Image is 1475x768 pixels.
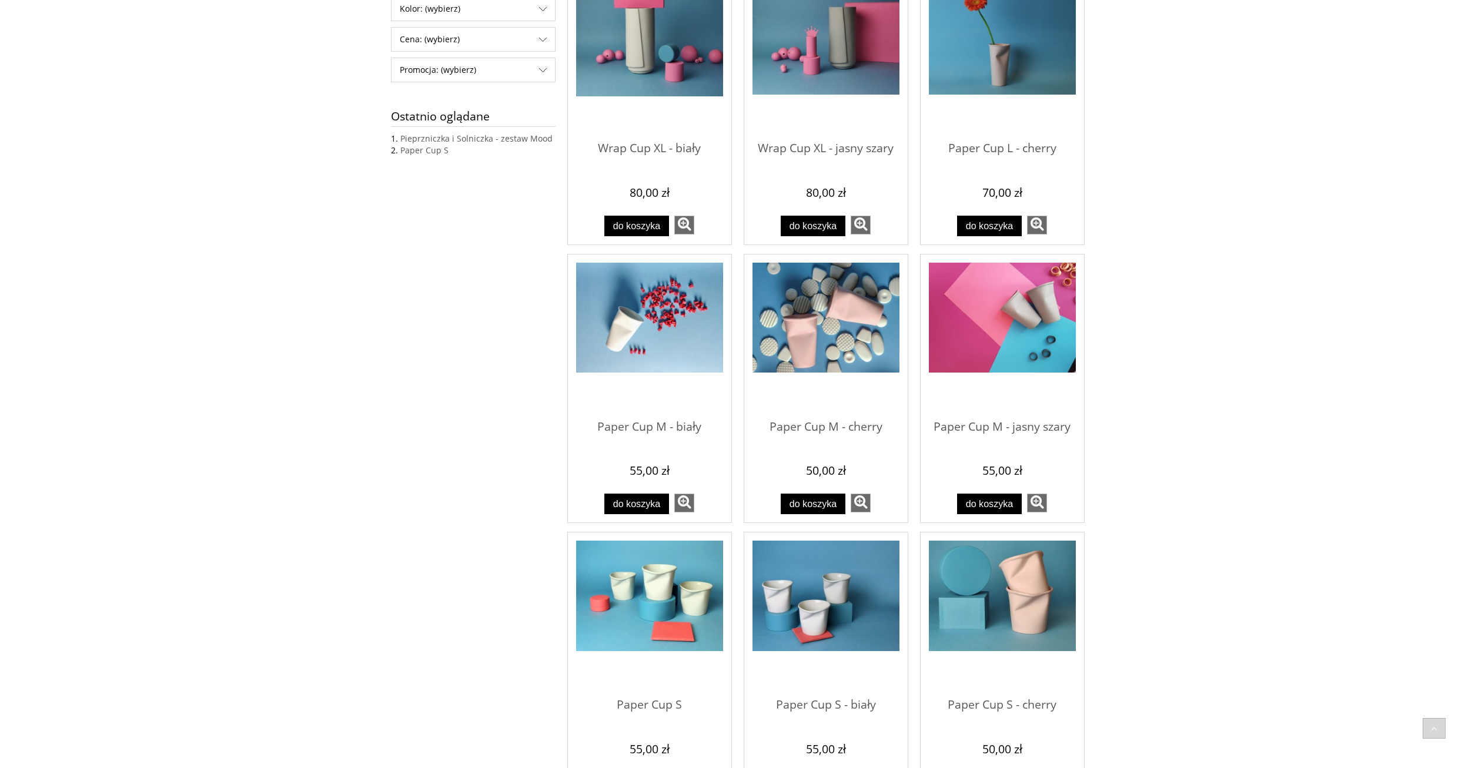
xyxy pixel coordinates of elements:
[630,741,670,757] em: 55,00 zł
[929,410,1076,456] a: Paper Cup M - jasny szary
[391,27,556,52] div: Filtruj
[929,132,1076,167] span: Paper Cup L - cherry
[391,106,556,126] span: Ostatnio oglądane
[576,132,723,178] a: Wrap Cup XL - biały
[752,263,899,373] img: Paper Cup M - cherry
[929,687,1076,734] a: Paper Cup S - cherry
[982,185,1022,200] em: 70,00 zł
[966,498,1014,509] span: Do koszyka
[576,263,723,373] img: Paper Cup M - biały
[929,132,1076,178] a: Paper Cup L - cherry
[752,132,899,167] span: Wrap Cup XL - jasny szary
[752,132,899,178] a: Wrap Cup XL - jasny szary
[929,541,1076,687] a: Przejdź do produktu Paper Cup S - cherry
[400,133,553,144] a: Pieprzniczka i Solniczka - zestaw Mood
[576,410,723,456] a: Paper Cup M - biały
[806,462,846,478] em: 50,00 zł
[613,220,661,231] span: Do koszyka
[576,541,723,687] a: Przejdź do produktu Paper Cup S
[674,216,694,234] a: zobacz więcej
[630,185,670,200] em: 80,00 zł
[576,687,723,734] a: Paper Cup S
[790,220,837,231] span: Do koszyka
[851,494,871,512] a: zobacz więcej
[576,263,723,410] a: Przejdź do produktu Paper Cup M - biały
[929,263,1076,373] img: Paper Cup M - jasny szary
[604,494,669,514] button: Do koszyka Paper Cup M - biały
[1027,494,1047,512] a: zobacz więcej
[806,741,846,757] em: 55,00 zł
[630,462,670,478] em: 55,00 zł
[966,220,1014,231] span: Do koszyka
[851,216,871,234] a: zobacz więcej
[604,216,669,236] button: Do koszyka Wrap Cup XL - biały
[982,741,1022,757] em: 50,00 zł
[576,687,723,723] span: Paper Cup S
[391,58,556,82] div: Filtruj
[1027,216,1047,234] a: zobacz więcej
[781,216,845,236] button: Do koszyka Wrap Cup XL - jasny szary
[752,687,899,734] a: Paper Cup S - biały
[752,541,899,687] a: Przejdź do produktu Paper Cup S - biały
[576,410,723,445] span: Paper Cup M - biały
[957,494,1022,514] button: Do koszyka Paper Cup M - jasny szary
[982,462,1022,478] em: 55,00 zł
[752,687,899,723] span: Paper Cup S - biały
[781,494,845,514] button: Do koszyka Paper Cup M - cherry
[929,410,1076,445] span: Paper Cup M - jasny szary
[576,541,723,651] img: Paper Cup S
[790,498,837,509] span: Do koszyka
[400,145,449,156] a: Paper Cup S
[576,132,723,167] span: Wrap Cup XL - biały
[392,58,555,82] span: Promocja: (wybierz)
[613,498,661,509] span: Do koszyka
[929,687,1076,723] span: Paper Cup S - cherry
[957,216,1022,236] button: Do koszyka Paper Cup L - cherry
[752,410,899,456] a: Paper Cup M - cherry
[806,185,846,200] em: 80,00 zł
[929,263,1076,410] a: Przejdź do produktu Paper Cup M - jasny szary
[752,410,899,445] span: Paper Cup M - cherry
[674,494,694,512] a: zobacz więcej
[752,541,899,651] img: Paper Cup S - biały
[929,541,1076,651] img: Paper Cup S - cherry
[392,28,555,51] span: Cena: (wybierz)
[752,263,899,410] a: Przejdź do produktu Paper Cup M - cherry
